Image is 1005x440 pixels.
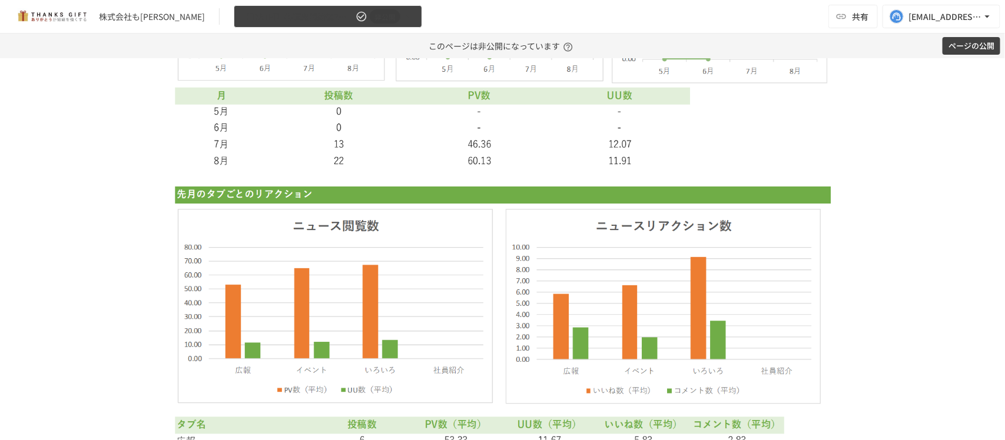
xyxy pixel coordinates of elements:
button: [EMAIL_ADDRESS][DOMAIN_NAME] [883,5,1000,28]
button: 共有 [828,5,878,28]
img: mMP1OxWUAhQbsRWCurg7vIHe5HqDpP7qZo7fRoNLXQh [14,7,89,26]
div: 株式会社も[PERSON_NAME] [99,11,205,23]
button: ページの公開 [943,37,1000,55]
div: [EMAIL_ADDRESS][DOMAIN_NAME] [908,9,981,24]
button: 【[DATE]】⑤運用開始後2回目振り返りMTG非公開 [234,5,422,28]
span: 非公開 [370,11,400,23]
span: 【[DATE]】⑤運用開始後2回目振り返りMTG [241,9,353,24]
p: このページは非公開になっています [429,34,576,58]
span: 共有 [852,10,868,23]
